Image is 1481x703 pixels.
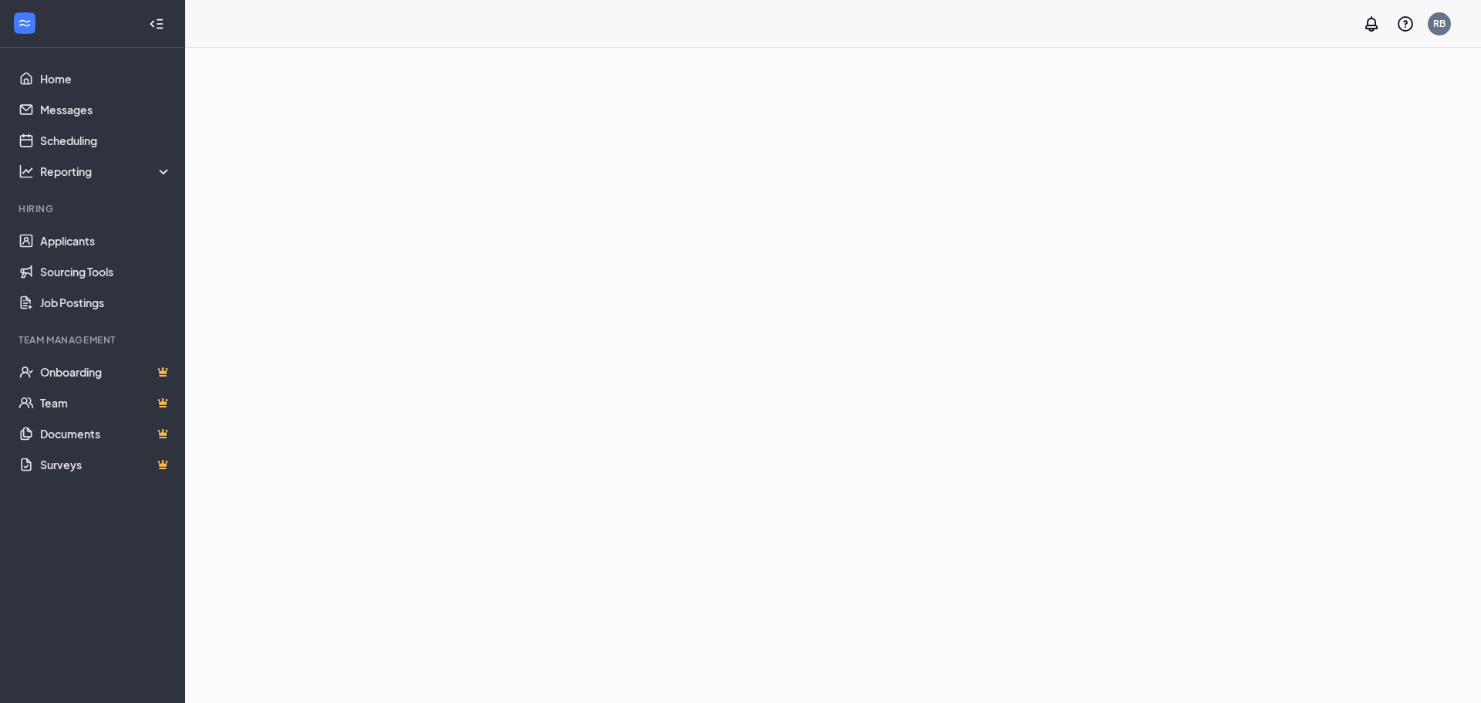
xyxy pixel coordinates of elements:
svg: WorkstreamLogo [17,15,32,31]
div: RB [1433,17,1446,30]
a: TeamCrown [40,387,172,418]
a: SurveysCrown [40,449,172,480]
a: Job Postings [40,287,172,318]
svg: Collapse [149,16,164,32]
a: OnboardingCrown [40,357,172,387]
a: Scheduling [40,125,172,156]
svg: QuestionInfo [1396,15,1415,33]
svg: Notifications [1362,15,1381,33]
div: Reporting [40,164,173,179]
svg: Analysis [19,164,34,179]
a: Sourcing Tools [40,256,172,287]
a: Messages [40,94,172,125]
div: Team Management [19,333,169,346]
a: Applicants [40,225,172,256]
a: DocumentsCrown [40,418,172,449]
div: Hiring [19,202,169,215]
a: Home [40,63,172,94]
